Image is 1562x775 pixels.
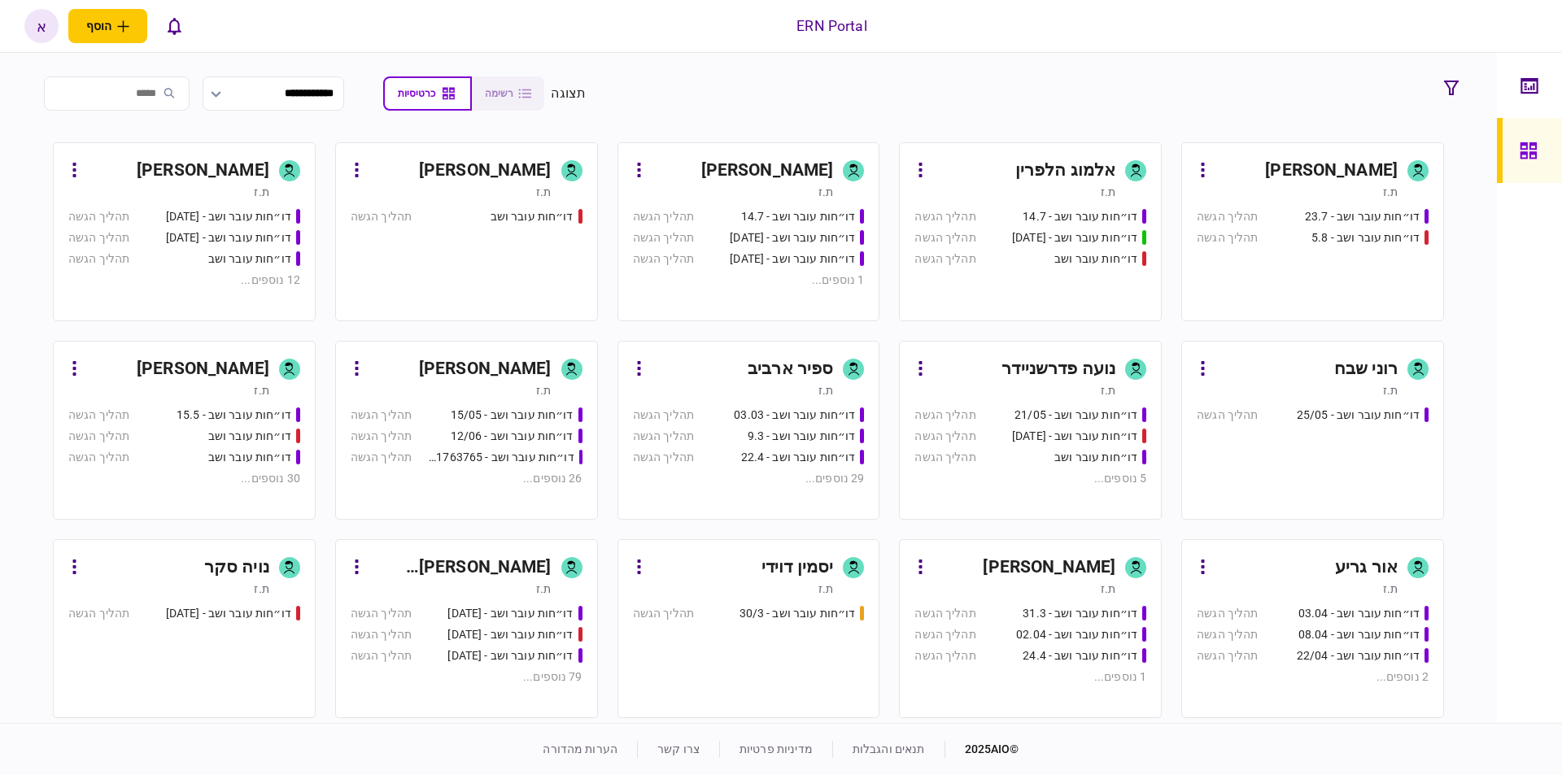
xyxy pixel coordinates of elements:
[633,208,694,225] div: תהליך הגשה
[796,15,866,37] div: ERN Portal
[899,341,1162,520] a: נועה פדרשניידרת.זדו״חות עובר ושב - 21/05תהליך הגשהדו״חות עובר ושב - 03/06/25תהליך הגשהדו״חות עובר...
[419,158,552,184] div: [PERSON_NAME]
[914,229,975,246] div: תהליך הגשה
[914,428,975,445] div: תהליך הגשה
[351,449,412,466] div: תהליך הגשה
[335,341,598,520] a: [PERSON_NAME]ת.זדו״חות עובר ושב - 15/05תהליך הגשהדו״חות עובר ושב - 12/06תהליך הגשהדו״חות עובר ושב...
[1197,605,1258,622] div: תהליך הגשה
[68,470,300,487] div: 30 נוספים ...
[914,647,975,664] div: תהליך הגשה
[351,668,582,686] div: 79 נוספים ...
[1311,229,1420,246] div: דו״חות עובר ושב - 5.8
[254,581,268,597] div: ת.ז
[914,605,975,622] div: תהליך הגשה
[536,581,551,597] div: ת.ז
[254,382,268,398] div: ת.ז
[730,250,855,268] div: דו״חות עובר ושב - 24.7.25
[68,208,129,225] div: תהליך הגשה
[351,626,412,643] div: תהליך הגשה
[208,250,291,268] div: דו״חות עובר ושב
[68,272,300,289] div: 12 נוספים ...
[491,208,574,225] div: דו״חות עובר ושב
[983,555,1115,581] div: [PERSON_NAME]
[204,555,269,581] div: נויה סקר
[740,605,856,622] div: דו״חות עובר ושב - 30/3
[351,647,412,664] div: תהליך הגשה
[1054,449,1137,466] div: דו״חות עובר ושב
[1265,158,1398,184] div: [PERSON_NAME]
[1023,208,1137,225] div: דו״חות עובר ושב - 14.7
[447,647,573,664] div: דו״חות עובר ושב - 19.3.25
[398,88,435,99] span: כרטיסיות
[617,539,880,718] a: יסמין דוידית.זדו״חות עובר ושב - 30/3תהליך הגשה
[1016,626,1137,643] div: דו״חות עובר ושב - 02.04
[166,208,291,225] div: דו״חות עובר ושב - 25.06.25
[68,605,129,622] div: תהליך הגשה
[68,407,129,424] div: תהליך הגשה
[899,539,1162,718] a: [PERSON_NAME]ת.זדו״חות עובר ושב - 31.3תהליך הגשהדו״חות עובר ושב - 02.04תהליך הגשהדו״חות עובר ושב ...
[853,742,925,755] a: תנאים והגבלות
[633,250,694,268] div: תהליך הגשה
[369,555,552,581] div: [PERSON_NAME] [PERSON_NAME]
[741,449,856,466] div: דו״חות עובר ושב - 22.4
[1298,605,1420,622] div: דו״חות עובר ושב - 03.04
[1197,647,1258,664] div: תהליך הגשה
[1015,158,1116,184] div: אלמוג הלפרין
[1181,341,1444,520] a: רוני שבחת.זדו״חות עובר ושב - 25/05תהליך הגשה
[657,742,700,755] a: צרו קשר
[1014,407,1137,424] div: דו״חות עובר ושב - 21/05
[68,449,129,466] div: תהליך הגשה
[818,184,833,200] div: ת.ז
[53,341,316,520] a: [PERSON_NAME]ת.זדו״חות עובר ושב - 15.5תהליך הגשהדו״חות עובר ושבתהליך הגשהדו״חות עובר ושבתהליך הגש...
[166,605,291,622] div: דו״חות עובר ושב - 19.03.2025
[1054,250,1137,268] div: דו״חות עובר ושב
[1383,581,1398,597] div: ת.ז
[617,142,880,321] a: [PERSON_NAME]ת.זדו״חות עובר ושב - 14.7תהליך הגשהדו״חות עובר ושב - 23.7.25תהליך הגשהדו״חות עובר וש...
[1012,229,1137,246] div: דו״חות עובר ושב - 15.07.25
[68,428,129,445] div: תהליך הגשה
[741,208,856,225] div: דו״חות עובר ושב - 14.7
[24,9,59,43] button: א
[451,428,574,445] div: דו״חות עובר ושב - 12/06
[351,407,412,424] div: תהליך הגשה
[1197,407,1258,424] div: תהליך הגשה
[633,470,865,487] div: 29 נוספים ...
[1297,647,1420,664] div: דו״חות עובר ושב - 22/04
[551,84,586,103] div: תצוגה
[1335,555,1398,581] div: אור גריע
[1181,142,1444,321] a: [PERSON_NAME]ת.זדו״חות עובר ושב - 23.7תהליך הגשהדו״חות עובר ושב - 5.8תהליך הגשה
[351,428,412,445] div: תהליך הגשה
[208,449,291,466] div: דו״חות עובר ושב
[53,142,316,321] a: [PERSON_NAME]ת.זדו״חות עובר ושב - 25.06.25תהליך הגשהדו״חות עובר ושב - 26.06.25תהליך הגשהדו״חות עו...
[761,555,833,581] div: יסמין דוידי
[177,407,291,424] div: דו״חות עובר ושב - 15.5
[633,229,694,246] div: תהליך הגשה
[633,428,694,445] div: תהליך הגשה
[1023,605,1137,622] div: דו״חות עובר ושב - 31.3
[633,407,694,424] div: תהליך הגשה
[818,581,833,597] div: ת.ז
[1101,184,1115,200] div: ת.ז
[633,272,865,289] div: 1 נוספים ...
[351,208,412,225] div: תהליך הגשה
[472,76,544,111] button: רשימה
[447,605,573,622] div: דו״חות עובר ושב - 19/03/2025
[1101,382,1115,398] div: ת.ז
[633,449,694,466] div: תהליך הגשה
[383,76,472,111] button: כרטיסיות
[899,142,1162,321] a: אלמוג הלפריןת.זדו״חות עובר ושב - 14.7תהליך הגשהדו״חות עובר ושב - 15.07.25תהליך הגשהדו״חות עובר וש...
[351,470,582,487] div: 26 נוספים ...
[1383,382,1398,398] div: ת.ז
[740,742,813,755] a: מדיניות פרטיות
[1197,626,1258,643] div: תהליך הגשה
[818,382,833,398] div: ת.ז
[701,158,834,184] div: [PERSON_NAME]
[485,88,513,99] span: רשימה
[137,158,269,184] div: [PERSON_NAME]
[335,539,598,718] a: [PERSON_NAME] [PERSON_NAME]ת.זדו״חות עובר ושב - 19/03/2025תהליך הגשהדו״חות עובר ושב - 19.3.25תהלי...
[254,184,268,200] div: ת.ז
[1197,229,1258,246] div: תהליך הגשה
[748,428,856,445] div: דו״חות עובר ושב - 9.3
[1334,356,1398,382] div: רוני שבח
[68,250,129,268] div: תהליך הגשה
